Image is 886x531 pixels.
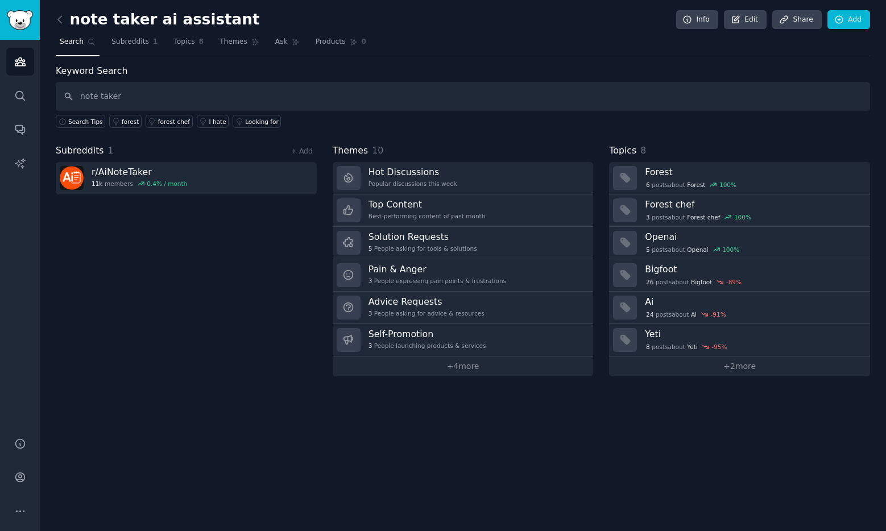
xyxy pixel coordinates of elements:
[153,37,158,47] span: 1
[369,263,506,275] h3: Pain & Anger
[369,244,477,252] div: People asking for tools & solutions
[646,213,650,221] span: 3
[369,244,372,252] span: 5
[333,324,594,356] a: Self-Promotion3People launching products & services
[199,37,204,47] span: 8
[827,10,870,30] a: Add
[609,259,870,292] a: Bigfoot26postsaboutBigfoot-89%
[146,115,193,128] a: forest chef
[711,310,726,318] div: -91 %
[369,342,486,350] div: People launching products & services
[369,296,485,308] h3: Advice Requests
[173,37,194,47] span: Topics
[646,181,650,189] span: 6
[369,277,506,285] div: People expressing pain points & frustrations
[56,33,100,56] a: Search
[92,180,187,188] div: members
[640,145,646,156] span: 8
[68,118,103,126] span: Search Tips
[772,10,821,30] a: Share
[691,278,712,286] span: Bigfoot
[107,33,162,56] a: Subreddits1
[645,166,862,178] h3: Forest
[369,328,486,340] h3: Self-Promotion
[209,118,226,126] div: I hate
[111,37,149,47] span: Subreddits
[645,296,862,308] h3: Ai
[719,181,736,189] div: 100 %
[609,162,870,194] a: Forest6postsaboutForest100%
[147,180,187,188] div: 0.4 % / month
[333,292,594,324] a: Advice Requests3People asking for advice & resources
[609,324,870,356] a: Yeti8postsaboutYeti-95%
[312,33,370,56] a: Products0
[691,310,697,318] span: Ai
[609,292,870,324] a: Ai24postsaboutAi-91%
[687,181,705,189] span: Forest
[609,356,870,376] a: +2more
[645,212,752,222] div: post s about
[56,11,260,29] h2: note taker ai assistant
[369,309,485,317] div: People asking for advice & resources
[687,343,698,351] span: Yeti
[333,162,594,194] a: Hot DiscussionsPopular discussions this week
[645,277,742,287] div: post s about
[646,310,653,318] span: 24
[333,194,594,227] a: Top ContentBest-performing content of past month
[245,118,279,126] div: Looking for
[646,343,650,351] span: 8
[711,343,727,351] div: -95 %
[646,278,653,286] span: 26
[197,115,229,128] a: I hate
[362,37,367,47] span: 0
[60,37,84,47] span: Search
[734,213,751,221] div: 100 %
[726,278,742,286] div: -89 %
[233,115,281,128] a: Looking for
[609,144,636,158] span: Topics
[60,166,84,190] img: AiNoteTaker
[645,180,737,190] div: post s about
[369,342,372,350] span: 3
[369,198,486,210] h3: Top Content
[56,162,317,194] a: r/AiNoteTaker11kmembers0.4% / month
[122,118,139,126] div: forest
[7,10,33,30] img: GummySearch logo
[169,33,208,56] a: Topics8
[645,231,862,243] h3: Openai
[158,118,190,126] div: forest chef
[333,259,594,292] a: Pain & Anger3People expressing pain points & frustrations
[56,144,104,158] span: Subreddits
[333,356,594,376] a: +4more
[271,33,304,56] a: Ask
[92,166,187,178] h3: r/ AiNoteTaker
[645,342,728,352] div: post s about
[372,145,383,156] span: 10
[645,328,862,340] h3: Yeti
[724,10,767,30] a: Edit
[333,227,594,259] a: Solution Requests5People asking for tools & solutions
[646,246,650,254] span: 5
[609,227,870,259] a: Openai5postsaboutOpenai100%
[722,246,739,254] div: 100 %
[369,277,372,285] span: 3
[645,244,740,255] div: post s about
[291,147,313,155] a: + Add
[92,180,102,188] span: 11k
[687,246,708,254] span: Openai
[56,115,105,128] button: Search Tips
[108,145,114,156] span: 1
[316,37,346,47] span: Products
[676,10,718,30] a: Info
[609,194,870,227] a: Forest chef3postsaboutForest chef100%
[109,115,142,128] a: forest
[275,37,288,47] span: Ask
[645,263,862,275] h3: Bigfoot
[369,166,457,178] h3: Hot Discussions
[369,231,477,243] h3: Solution Requests
[56,65,127,76] label: Keyword Search
[369,180,457,188] div: Popular discussions this week
[220,37,247,47] span: Themes
[369,309,372,317] span: 3
[645,198,862,210] h3: Forest chef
